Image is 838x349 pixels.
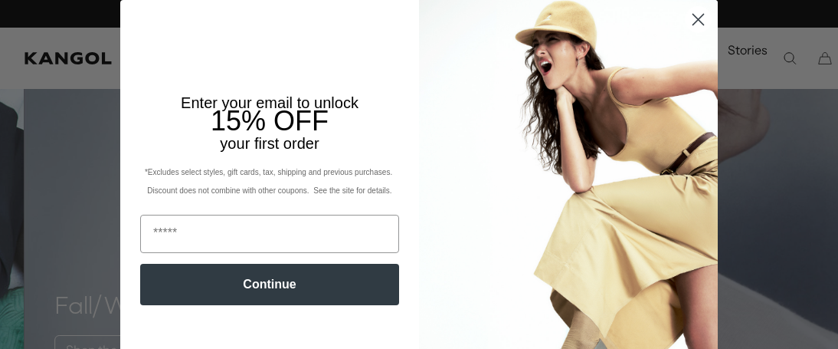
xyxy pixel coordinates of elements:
span: your first order [220,135,319,152]
span: 15% OFF [211,105,329,137]
button: Close dialog [685,6,712,33]
input: Email [140,215,399,253]
span: *Excludes select styles, gift cards, tax, shipping and previous purchases. Discount does not comb... [145,168,394,195]
span: Enter your email to unlock [181,94,358,111]
button: Continue [140,264,399,305]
